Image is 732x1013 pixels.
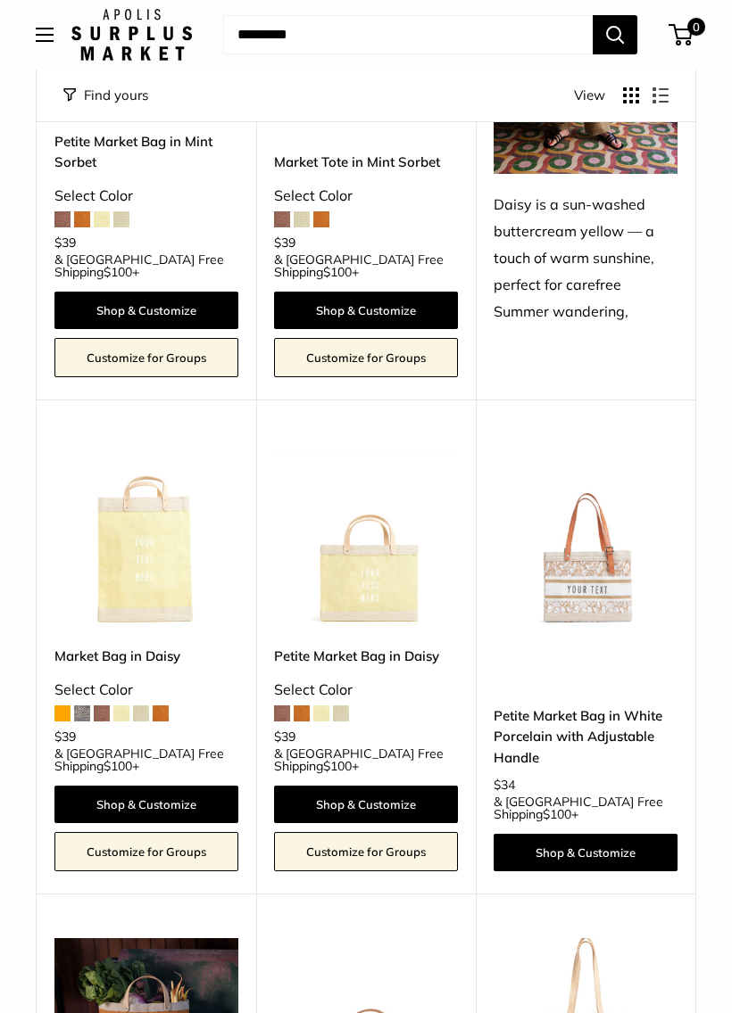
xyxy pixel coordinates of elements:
[274,444,458,628] img: Petite Market Bag in Daisy
[494,444,678,628] a: description_Make it yours with custom printed text.description_Transform your everyday errands in...
[274,235,295,251] span: $39
[574,83,605,108] span: View
[274,292,458,329] a: Shop & Customize
[54,253,238,278] span: & [GEOGRAPHIC_DATA] Free Shipping +
[54,131,238,173] a: Petite Market Bag in Mint Sorbet
[274,747,458,772] span: & [GEOGRAPHIC_DATA] Free Shipping +
[274,646,458,666] a: Petite Market Bag in Daisy
[274,152,458,172] a: Market Tote in Mint Sorbet
[687,18,705,36] span: 0
[54,292,238,329] a: Shop & Customize
[54,677,238,704] div: Select Color
[274,183,458,210] div: Select Color
[274,677,458,704] div: Select Color
[71,9,192,61] img: Apolis: Surplus Market
[54,786,238,823] a: Shop & Customize
[623,87,639,103] button: Display products as grid
[323,758,352,774] span: $100
[54,235,76,251] span: $39
[104,758,132,774] span: $100
[54,729,76,745] span: $39
[543,806,571,822] span: $100
[494,444,678,628] img: description_Make it yours with custom printed text.
[54,747,238,772] span: & [GEOGRAPHIC_DATA] Free Shipping +
[494,705,678,768] a: Petite Market Bag in White Porcelain with Adjustable Handle
[54,832,238,871] a: Customize for Groups
[494,834,678,871] a: Shop & Customize
[274,338,458,377] a: Customize for Groups
[36,28,54,42] button: Open menu
[494,192,678,325] div: Daisy is a sun-washed buttercream yellow — a touch of warm sunshine, perfect for carefree Summer ...
[54,338,238,377] a: Customize for Groups
[104,264,132,280] span: $100
[274,444,458,628] a: Petite Market Bag in DaisyPetite Market Bag in Daisy
[323,264,352,280] span: $100
[494,777,515,793] span: $34
[274,786,458,823] a: Shop & Customize
[54,183,238,210] div: Select Color
[494,795,678,820] span: & [GEOGRAPHIC_DATA] Free Shipping +
[274,832,458,871] a: Customize for Groups
[274,253,458,278] span: & [GEOGRAPHIC_DATA] Free Shipping +
[274,729,295,745] span: $39
[63,83,148,108] button: Filter collection
[223,15,593,54] input: Search...
[54,646,238,666] a: Market Bag in Daisy
[54,444,238,628] a: Market Bag in DaisyMarket Bag in Daisy
[593,15,637,54] button: Search
[54,444,238,628] img: Market Bag in Daisy
[653,87,669,103] button: Display products as list
[670,24,693,45] a: 0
